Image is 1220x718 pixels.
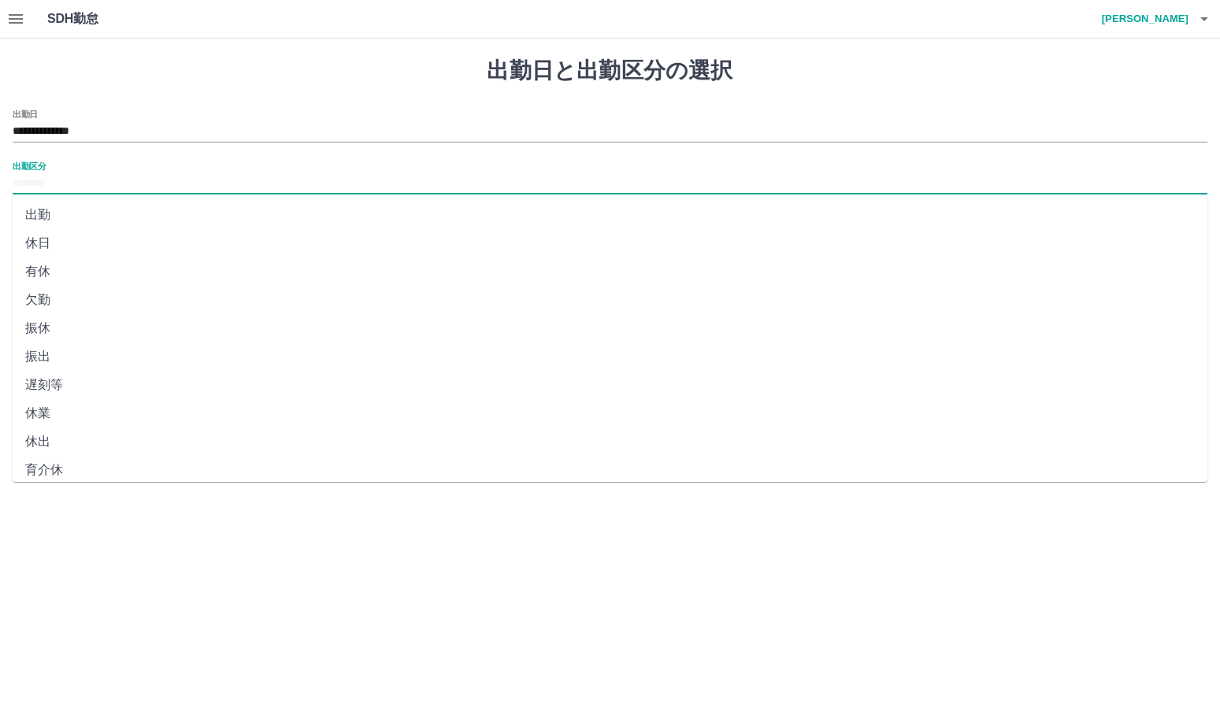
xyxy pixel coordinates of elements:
label: 出勤日 [13,108,38,120]
li: 遅刻等 [13,371,1207,399]
li: 有休 [13,257,1207,286]
h1: 出勤日と出勤区分の選択 [13,57,1207,84]
li: 休業 [13,399,1207,427]
li: 出勤 [13,201,1207,229]
label: 出勤区分 [13,160,46,172]
li: 育介休 [13,456,1207,484]
li: 欠勤 [13,286,1207,314]
li: 休日 [13,229,1207,257]
li: 振休 [13,314,1207,342]
li: 振出 [13,342,1207,371]
li: 休出 [13,427,1207,456]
